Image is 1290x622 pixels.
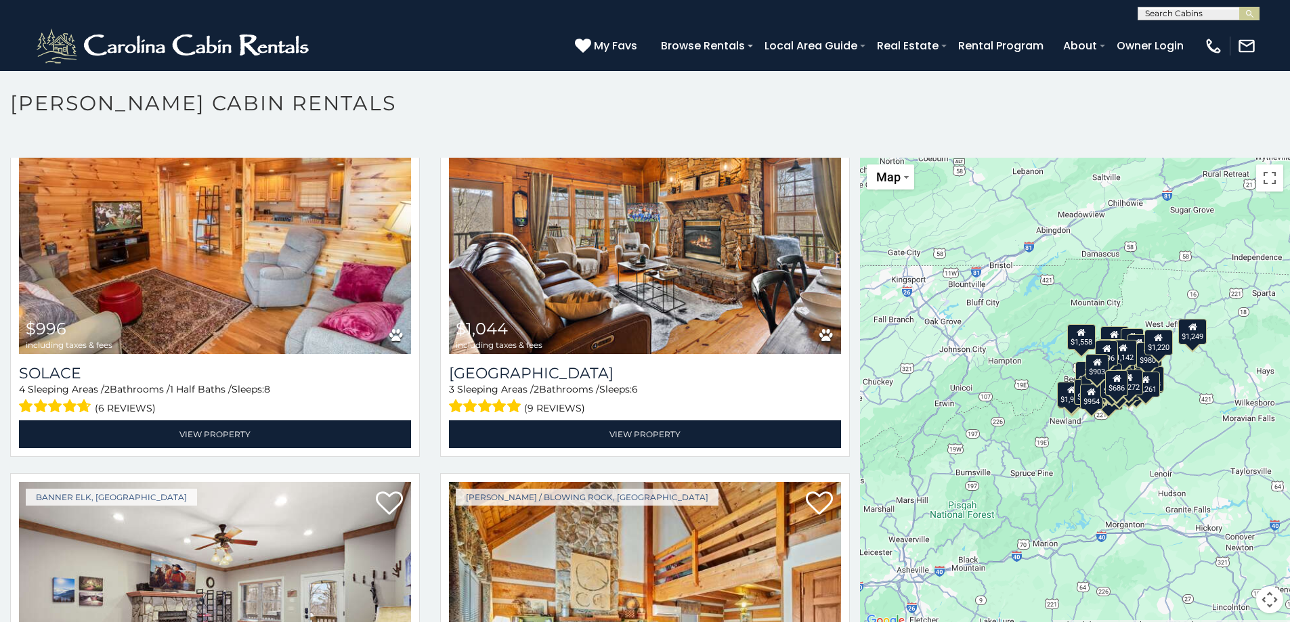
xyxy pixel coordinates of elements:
div: $903 [1086,354,1109,380]
a: Boulder Lodge $1,044 including taxes & fees [449,91,841,354]
a: Banner Elk, [GEOGRAPHIC_DATA] [26,489,197,506]
span: $1,044 [456,319,508,338]
a: Real Estate [870,34,945,58]
img: Solace [19,91,411,354]
div: $1,830 [1075,378,1103,404]
img: mail-regular-white.png [1237,37,1256,55]
div: $1,272 [1115,369,1143,395]
div: $1,114 [1105,375,1134,401]
span: 2 [534,383,539,395]
a: My Favs [575,37,641,55]
button: Map camera controls [1256,586,1283,613]
span: (6 reviews) [95,399,156,417]
a: Owner Login [1110,34,1190,58]
a: Solace $996 including taxes & fees [19,91,411,354]
div: $1,142 [1109,339,1138,365]
div: Sleeping Areas / Bathrooms / Sleeps: [19,382,411,417]
img: Boulder Lodge [449,91,841,354]
span: 3 [449,383,454,395]
span: 6 [632,383,638,395]
div: $1,220 [1144,330,1173,355]
div: $1,249 [1179,318,1207,344]
span: 1 Half Baths / [170,383,232,395]
div: $1,047 [1075,361,1104,387]
a: Local Area Guide [758,34,864,58]
a: Add to favorites [376,490,403,518]
div: $1,018 [1085,373,1113,399]
button: Toggle fullscreen view [1256,164,1283,192]
a: View Property [449,420,841,448]
span: including taxes & fees [456,340,542,349]
div: $686 [1106,370,1129,396]
img: phone-regular-white.png [1204,37,1223,55]
div: $1,111 [1100,326,1129,352]
div: $954 [1080,383,1103,409]
div: $921 [1127,334,1151,360]
div: Sleeping Areas / Bathrooms / Sleeps: [449,382,841,417]
a: View Property [19,420,411,448]
div: $1,707 [1098,339,1127,365]
div: $1,558 [1067,324,1096,349]
button: Change map style [867,164,914,190]
div: $1,946 [1058,381,1086,407]
div: $1,536 [1058,383,1087,409]
a: [PERSON_NAME] / Blowing Rock, [GEOGRAPHIC_DATA] [456,489,718,506]
span: $996 [26,319,66,338]
div: $996 [1096,340,1119,366]
a: About [1056,34,1104,58]
a: Browse Rentals [654,34,752,58]
h3: Boulder Lodge [449,364,841,382]
a: [GEOGRAPHIC_DATA] [449,364,841,382]
div: $980 [1137,342,1160,368]
div: $1,256 [1081,376,1110,401]
div: $1,261 [1132,371,1160,397]
span: Map [876,170,901,184]
img: White-1-2.png [34,26,315,66]
a: Add to favorites [806,490,833,518]
div: $894 [1101,373,1124,399]
span: My Favs [594,37,637,54]
a: Solace [19,364,411,382]
span: 2 [104,383,110,395]
div: $1,565 [1094,384,1123,409]
span: 4 [19,383,25,395]
a: Rental Program [951,34,1050,58]
span: 8 [264,383,270,395]
div: $897 [1121,328,1144,354]
span: (9 reviews) [524,399,585,417]
span: including taxes & fees [26,340,112,349]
